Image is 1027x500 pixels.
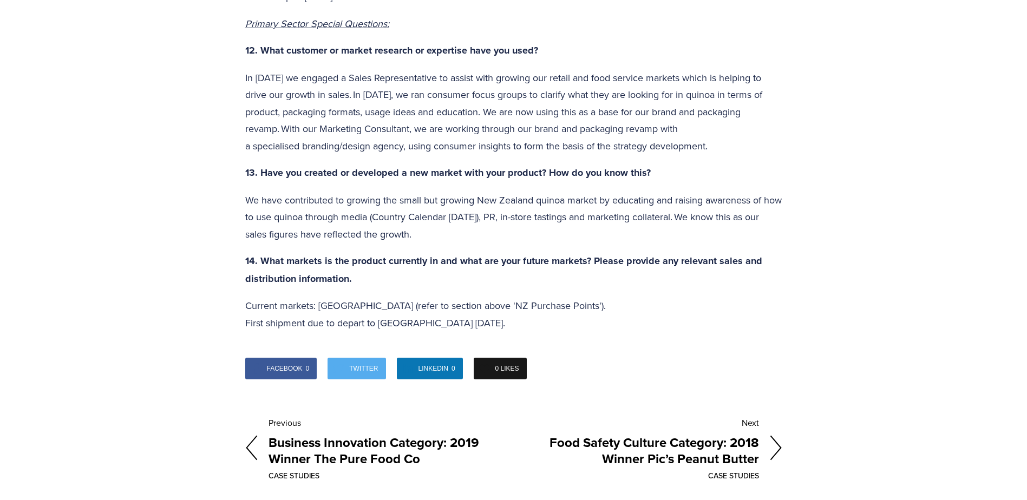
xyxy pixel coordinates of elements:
[267,358,303,379] span: Facebook
[245,17,389,30] em: Primary Sector Special Questions:
[452,358,455,379] span: 0
[269,414,514,432] div: Previous
[418,358,448,379] span: LinkedIn
[245,69,782,155] p: In [DATE] we engaged a Sales Representative to assist with growing our retail and food service ma...
[245,43,538,57] strong: 12. What customer or market research or expertise have you used?
[514,471,759,480] span: Case Studies
[269,471,514,480] span: Case Studies
[269,432,514,469] h4: Business Innovation Category: 2019 Winner The Pure Food Co
[474,358,527,379] a: 0 Likes
[245,297,782,331] p: Current markets: [GEOGRAPHIC_DATA] (refer to section above 'NZ Purchase Points'). First shipment ...
[349,358,378,379] span: Twitter
[514,432,759,469] h4: Food Safety Culture Category: 2018 Winner Pic’s Peanut Butter
[245,414,514,482] a: Previous Business Innovation Category: 2019 Winner The Pure Food Co Case Studies
[328,358,385,379] a: Twitter
[245,254,765,286] strong: 14. What markets is the product currently in and what are your future markets? Please provide any...
[245,358,317,379] a: Facebook0
[495,358,519,379] span: 0 Likes
[306,358,310,379] span: 0
[514,414,782,482] a: Next Food Safety Culture Category: 2018 Winner Pic’s Peanut Butter Case Studies
[514,414,759,432] div: Next
[397,358,463,379] a: LinkedIn0
[245,192,782,243] p: We have contributed to growing the small but growing New Zealand quinoa market by educating and r...
[245,166,651,180] strong: 13. Have you created or developed a new market with your product? How do you know this?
